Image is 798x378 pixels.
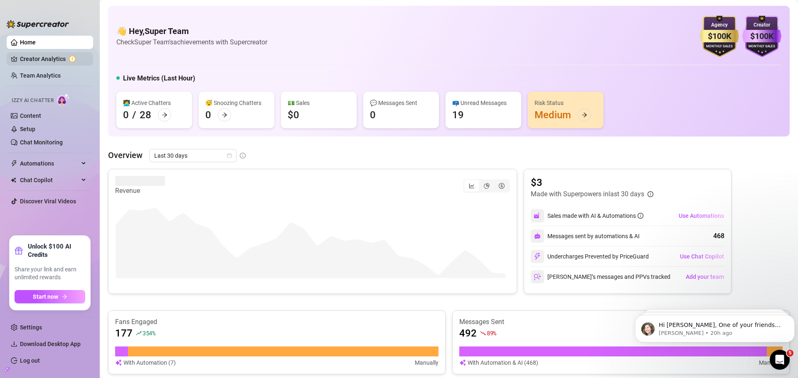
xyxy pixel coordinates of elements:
[123,98,185,107] div: 👩‍💻 Active Chatters
[531,189,644,199] article: Made with Superpowers in last 30 days
[20,39,36,46] a: Home
[20,126,35,132] a: Setup
[15,246,23,255] span: gift
[531,270,670,283] div: [PERSON_NAME]’s messages and PPVs tracked
[15,266,85,282] span: Share your link and earn unlimited rewards
[222,112,227,118] span: arrow-right
[288,108,299,122] div: $0
[581,112,587,118] span: arrow-right
[459,358,466,367] img: svg%3e
[531,250,649,263] div: Undercharges Prevented by PriceGuard
[713,231,724,241] div: 468
[700,30,739,43] div: $100K
[534,273,541,280] img: svg%3e
[463,179,510,193] div: segmented control
[115,327,133,340] article: 177
[415,358,438,367] article: Manually
[742,44,781,49] div: Monthly Sales
[62,294,67,300] span: arrow-right
[11,177,16,183] img: Chat Copilot
[770,350,790,370] iframe: Intercom live chat
[123,73,195,83] h5: Live Metrics (Last Hour)
[499,183,505,189] span: dollar-circle
[487,329,496,337] span: 89 %
[15,290,85,303] button: Start nowarrow-right
[205,108,211,122] div: 0
[4,366,10,372] span: build
[123,108,129,122] div: 0
[680,253,724,260] span: Use Chat Copilot
[140,108,151,122] div: 28
[20,139,63,146] a: Chat Monitoring
[20,324,42,331] a: Settings
[20,112,41,119] a: Content
[11,160,17,167] span: thunderbolt
[742,30,781,43] div: $100K
[28,242,85,259] strong: Unlock $100 AI Credits
[648,191,653,197] span: info-circle
[136,330,142,336] span: rise
[370,108,376,122] div: 0
[534,253,541,260] img: svg%3e
[20,72,61,79] a: Team Analytics
[123,358,176,367] article: With Automation (7)
[20,341,81,347] span: Download Desktop App
[742,21,781,29] div: Creator
[680,250,724,263] button: Use Chat Copilot
[534,233,541,239] img: svg%3e
[459,317,783,327] article: Messages Sent
[162,112,167,118] span: arrow-right
[20,357,40,364] a: Log out
[452,98,515,107] div: 📪 Unread Messages
[759,358,783,367] article: Manually
[534,212,541,219] img: svg%3e
[288,98,350,107] div: 💵 Sales
[115,317,438,327] article: Fans Engaged
[531,176,653,189] article: $3
[20,198,76,205] a: Discover Viral Videos
[480,330,486,336] span: fall
[534,98,597,107] div: Risk Status
[205,98,268,107] div: 😴 Snoozing Chatters
[632,298,798,356] iframe: Intercom notifications message
[20,173,79,187] span: Chat Copilot
[469,183,475,189] span: line-chart
[700,21,739,29] div: Agency
[12,97,54,105] span: Izzy AI Chatter
[116,37,267,47] article: Check Super Team's achievements with Supercreator
[20,157,79,170] span: Automations
[742,16,781,57] img: purple-badge-B9DA21FR.svg
[370,98,432,107] div: 💬 Messages Sent
[685,270,724,283] button: Add your team
[459,327,477,340] article: 492
[638,213,643,219] span: info-circle
[7,20,69,28] img: logo-BBDzfeDw.svg
[700,16,739,57] img: gold-badge-CigiZidd.svg
[484,183,490,189] span: pie-chart
[700,44,739,49] div: Monthly Sales
[452,108,464,122] div: 19
[787,350,793,356] span: 5
[686,273,724,280] span: Add your team
[679,212,724,219] span: Use Automations
[33,293,58,300] span: Start now
[11,341,17,347] span: download
[108,149,143,161] article: Overview
[20,52,86,66] a: Creator Analytics exclamation-circle
[116,25,267,37] h4: 👋 Hey, Super Team
[57,93,70,105] img: AI Chatter
[547,211,643,220] div: Sales made with AI & Automations
[531,229,640,243] div: Messages sent by automations & AI
[115,358,122,367] img: svg%3e
[154,149,232,162] span: Last 30 days
[115,186,165,196] article: Revenue
[240,153,246,159] span: info-circle
[468,358,538,367] article: With Automation & AI (468)
[678,209,724,222] button: Use Automations
[143,329,155,337] span: 354 %
[227,153,232,158] span: calendar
